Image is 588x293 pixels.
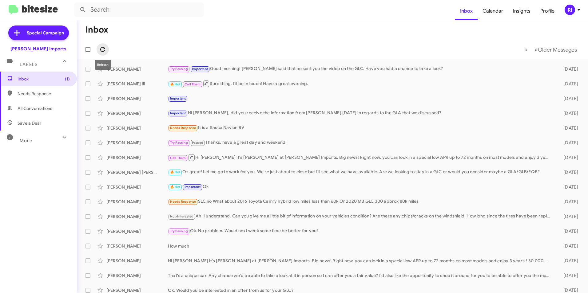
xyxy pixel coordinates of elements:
span: Call Them [185,82,201,86]
div: Hi [PERSON_NAME], did you receive the information from [PERSON_NAME] [DATE] in regards to the GLA... [168,110,554,117]
div: Ok. No problem. Would next week some time be better for you? [168,228,554,235]
span: Not-Interested [170,214,194,218]
a: Insights [508,2,535,20]
div: [DATE] [554,66,583,72]
div: [DATE] [554,199,583,205]
div: [PERSON_NAME] [106,272,168,279]
span: Needs Response [170,126,196,130]
div: [PERSON_NAME] [106,243,168,249]
div: [PERSON_NAME] Iii [106,81,168,87]
a: Calendar [478,2,508,20]
span: Save a Deal [18,120,41,126]
div: [DATE] [554,81,583,87]
div: [DATE] [554,213,583,220]
div: [PERSON_NAME] [106,125,168,131]
span: Try Pausing [170,141,188,145]
div: [PERSON_NAME] [106,184,168,190]
div: Sure thing. I'll be in touch! Have a great evening. [168,80,554,88]
div: [PERSON_NAME] [106,140,168,146]
div: [DATE] [554,228,583,234]
span: Try Pausing [170,229,188,233]
button: RI [559,5,581,15]
span: Inbox [18,76,70,82]
div: [DATE] [554,169,583,175]
div: [PERSON_NAME] [106,258,168,264]
div: [DATE] [554,125,583,131]
button: Next [531,43,581,56]
span: More [20,138,32,143]
div: SLC no What about 2016 Toyota Camry hybrid low miles less than 60k Or 2020 MB GLC 300 approx 80k ... [168,198,554,205]
span: 🔥 Hot [170,82,181,86]
div: [DATE] [554,258,583,264]
nav: Page navigation example [521,43,581,56]
div: [PERSON_NAME] [PERSON_NAME] [106,169,168,175]
div: [DATE] [554,140,583,146]
input: Search [74,2,204,17]
div: [PERSON_NAME] [106,199,168,205]
div: Hi [PERSON_NAME] it's [PERSON_NAME] at [PERSON_NAME] Imports. Big news! Right now, you can lock i... [168,154,554,161]
div: [PERSON_NAME] [106,110,168,116]
span: Needs Response [170,200,196,204]
span: » [534,46,538,53]
span: Labels [20,62,38,67]
div: [DATE] [554,243,583,249]
span: Needs Response [18,91,70,97]
div: Good morning! [PERSON_NAME] said that he sent you the video on the GLC. Have you had a chance to ... [168,65,554,72]
span: All Conversations [18,105,52,111]
div: [PERSON_NAME] [106,154,168,161]
span: Paused [192,141,203,145]
span: Important [170,96,186,100]
div: [DATE] [554,154,583,161]
a: Inbox [455,2,478,20]
div: Ah. I understand. Can you give me a little bit of information on your vehicles condition? Are the... [168,213,554,220]
a: Special Campaign [8,25,69,40]
div: [PERSON_NAME] Imports [10,46,66,52]
div: [PERSON_NAME] [106,228,168,234]
div: RI [565,5,575,15]
div: [PERSON_NAME] [106,96,168,102]
span: Special Campaign [27,30,64,36]
span: (1) [65,76,70,82]
span: Important [185,185,201,189]
div: [PERSON_NAME] [106,213,168,220]
span: Important [192,67,208,71]
span: Try Pausing [170,67,188,71]
div: Ok [168,183,554,190]
span: « [524,46,527,53]
button: Previous [520,43,531,56]
span: Call Them [170,156,186,160]
div: Thanks, have a great day and weekend! [168,139,554,146]
div: Refresh [95,60,111,70]
span: Older Messages [538,46,577,53]
div: How much [168,243,554,249]
div: That's a unique car. Any chance we'd be able to take a look at it in person so I can offer you a ... [168,272,554,279]
div: Ok great! Let me go to work for you. We're just about to close but I'll see what we have availabl... [168,169,554,176]
span: 🔥 Hot [170,185,181,189]
div: Hi [PERSON_NAME] it's [PERSON_NAME] at [PERSON_NAME] Imports. Big news! Right now, you can lock i... [168,258,554,264]
div: [DATE] [554,110,583,116]
div: [PERSON_NAME] [106,66,168,72]
h1: Inbox [85,25,108,35]
div: It is a Itasca Navion RV [168,124,554,131]
div: [DATE] [554,96,583,102]
span: 🔥 Hot [170,170,181,174]
a: Profile [535,2,559,20]
div: [DATE] [554,184,583,190]
span: Important [170,111,186,115]
div: [DATE] [554,272,583,279]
